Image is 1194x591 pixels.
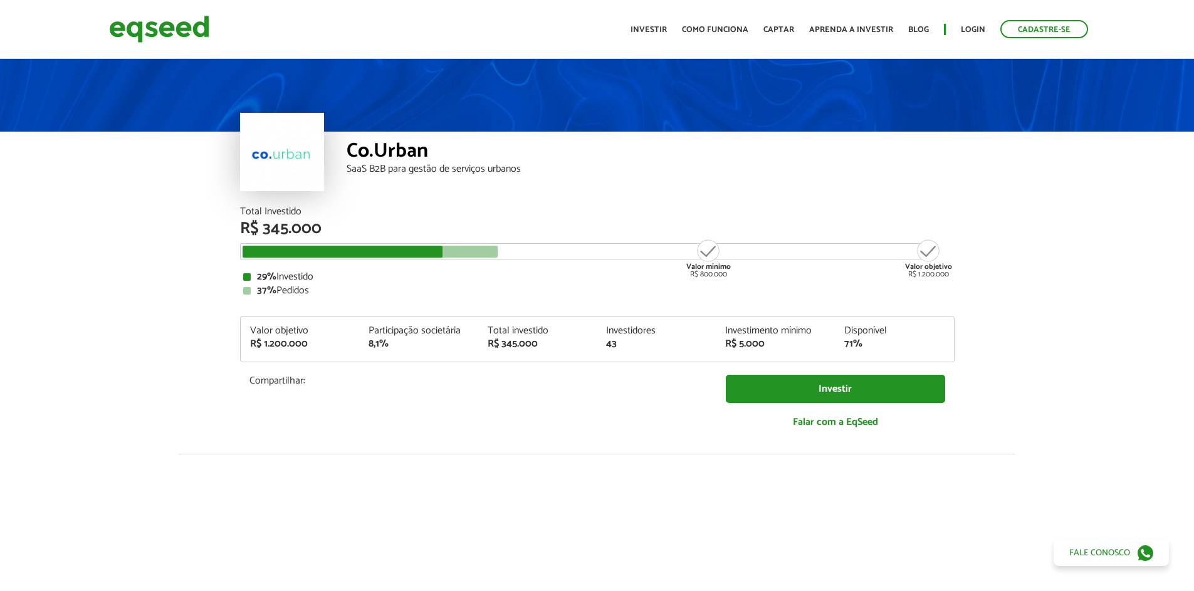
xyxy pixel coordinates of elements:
[844,339,945,349] div: 71%
[844,326,945,336] div: Disponível
[249,375,707,387] p: Compartilhar:
[961,26,985,34] a: Login
[905,261,952,273] strong: Valor objetivo
[606,326,706,336] div: Investidores
[250,339,350,349] div: R$ 1.200.000
[240,221,955,237] div: R$ 345.000
[809,26,893,34] a: Aprenda a investir
[763,26,794,34] a: Captar
[257,268,276,285] strong: 29%
[243,272,951,282] div: Investido
[488,326,588,336] div: Total investido
[257,282,276,299] strong: 37%
[243,286,951,296] div: Pedidos
[631,26,667,34] a: Investir
[606,339,706,349] div: 43
[682,26,748,34] a: Como funciona
[240,207,955,217] div: Total Investido
[905,238,952,278] div: R$ 1.200.000
[1000,20,1088,38] a: Cadastre-se
[1054,540,1169,566] a: Fale conosco
[250,326,350,336] div: Valor objetivo
[725,339,825,349] div: R$ 5.000
[685,238,732,278] div: R$ 800.000
[726,409,945,435] a: Falar com a EqSeed
[369,326,469,336] div: Participação societária
[347,164,955,174] div: SaaS B2B para gestão de serviços urbanos
[369,339,469,349] div: 8,1%
[109,13,209,46] img: EqSeed
[347,141,955,164] div: Co.Urban
[686,261,731,273] strong: Valor mínimo
[726,375,945,403] a: Investir
[908,26,929,34] a: Blog
[488,339,588,349] div: R$ 345.000
[725,326,825,336] div: Investimento mínimo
